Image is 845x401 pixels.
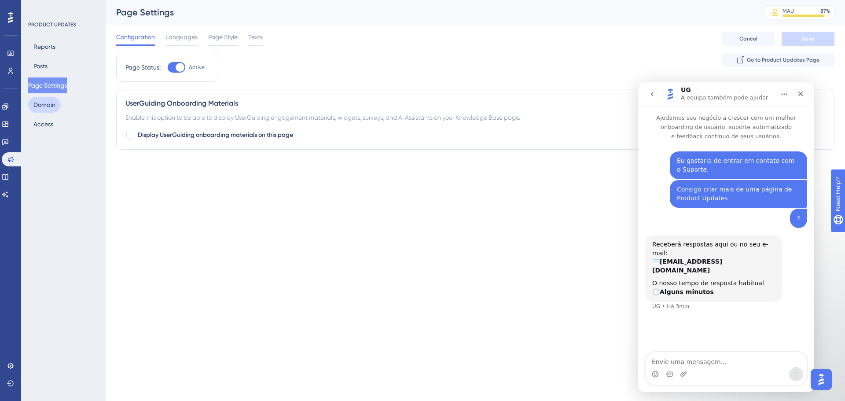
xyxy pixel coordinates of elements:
[116,32,155,42] span: Configuration
[28,58,53,74] button: Posts
[783,7,794,15] div: MAU
[782,32,834,46] button: Save
[125,112,825,123] div: Enable this option to be able to display UserGuiding engagement materials, widgets, surveys, and ...
[722,53,834,67] button: Go to Product Updates Page
[208,32,238,42] span: Page Style
[28,97,61,113] button: Domain
[165,32,198,42] span: Languages
[116,6,742,18] div: Page Settings
[28,21,76,28] div: PRODUCT UPDATES
[28,116,59,132] button: Access
[802,35,814,42] span: Save
[125,98,825,109] div: UserGuiding Onboarding Materials
[28,77,67,93] button: Page Settings
[820,7,830,15] div: 87 %
[138,130,293,140] span: Display UserGuiding onboarding materials on this page
[189,64,205,71] span: Active
[808,366,834,393] iframe: UserGuiding AI Assistant Launcher
[21,2,55,13] span: Need Help?
[739,35,757,42] span: Cancel
[638,82,814,392] iframe: Intercom live chat
[248,32,263,42] span: Texts
[28,39,61,55] button: Reports
[747,56,819,63] span: Go to Product Updates Page
[722,32,775,46] button: Cancel
[125,62,161,73] div: Page Status:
